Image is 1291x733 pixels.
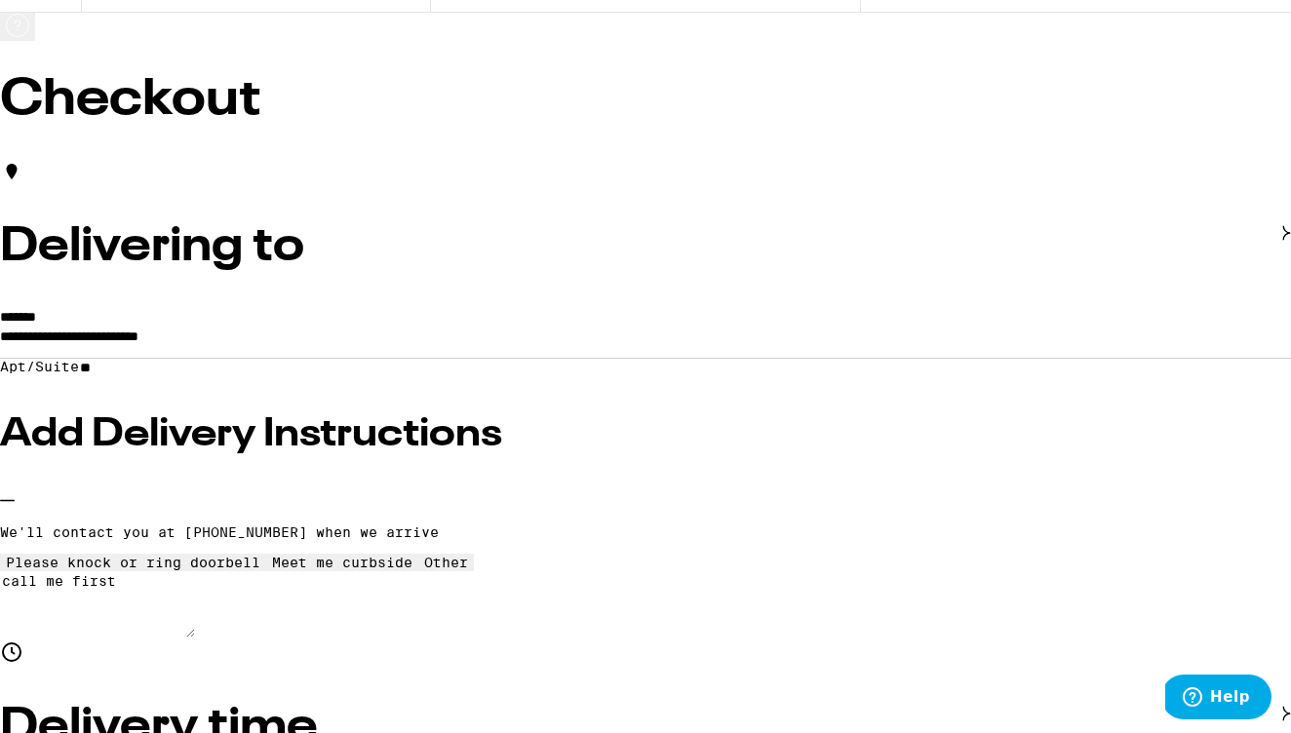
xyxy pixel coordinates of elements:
div: Other [424,555,468,570]
div: Please knock or ring doorbell [6,555,260,570]
iframe: Opens a widget where you can find more information [1165,675,1271,723]
button: Other [418,554,474,571]
div: Meet me curbside [272,555,412,570]
button: Meet me curbside [266,554,418,571]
